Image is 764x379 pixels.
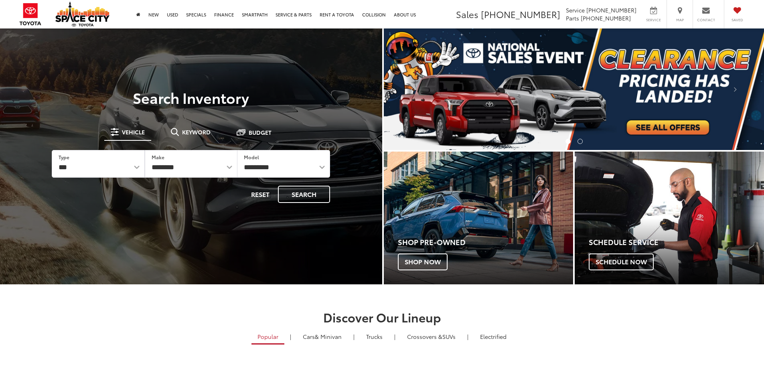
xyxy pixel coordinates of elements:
[398,238,573,246] h4: Shop Pre-Owned
[565,139,571,144] li: Go to slide number 1.
[182,129,211,135] span: Keyword
[351,332,357,340] li: |
[465,332,470,340] li: |
[581,14,631,22] span: [PHONE_NUMBER]
[55,2,109,26] img: Space City Toyota
[644,17,663,22] span: Service
[297,330,348,343] a: Cars
[589,238,764,246] h4: Schedule Service
[398,253,448,270] span: Shop Now
[34,89,349,105] h3: Search Inventory
[575,152,764,284] a: Schedule Service Schedule Now
[566,14,579,22] span: Parts
[384,152,573,284] a: Shop Pre-Owned Shop Now
[407,332,442,340] span: Crossovers &
[707,45,764,134] button: Click to view next picture.
[671,17,689,22] span: Map
[99,310,665,324] h2: Discover Our Lineup
[251,330,284,345] a: Popular
[456,8,478,20] span: Sales
[728,17,746,22] span: Saved
[401,330,462,343] a: SUVs
[586,6,636,14] span: [PHONE_NUMBER]
[244,186,276,203] button: Reset
[578,139,583,144] li: Go to slide number 2.
[244,154,259,160] label: Model
[288,332,293,340] li: |
[481,8,560,20] span: [PHONE_NUMBER]
[392,332,397,340] li: |
[278,186,330,203] button: Search
[575,152,764,284] div: Toyota
[152,154,164,160] label: Make
[59,154,69,160] label: Type
[474,330,513,343] a: Electrified
[566,6,585,14] span: Service
[589,253,654,270] span: Schedule Now
[122,129,145,135] span: Vehicle
[384,152,573,284] div: Toyota
[249,130,272,135] span: Budget
[315,332,342,340] span: & Minivan
[697,17,715,22] span: Contact
[384,45,441,134] button: Click to view previous picture.
[360,330,389,343] a: Trucks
